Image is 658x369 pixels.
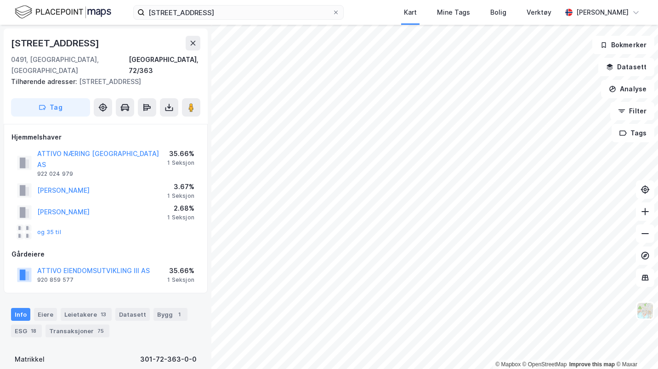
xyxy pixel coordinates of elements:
[598,58,654,76] button: Datasett
[576,7,629,18] div: [PERSON_NAME]
[11,98,90,117] button: Tag
[527,7,551,18] div: Verktøy
[522,361,567,368] a: OpenStreetMap
[404,7,417,18] div: Kart
[15,4,111,20] img: logo.f888ab2527a4732fd821a326f86c7f29.svg
[153,308,187,321] div: Bygg
[167,214,194,221] div: 1 Seksjon
[11,308,30,321] div: Info
[34,308,57,321] div: Eiere
[15,354,45,365] div: Matrikkel
[612,325,658,369] iframe: Chat Widget
[569,361,615,368] a: Improve this map
[167,265,194,276] div: 35.66%
[175,310,184,319] div: 1
[11,76,193,87] div: [STREET_ADDRESS]
[437,7,470,18] div: Mine Tags
[601,80,654,98] button: Analyse
[167,203,194,214] div: 2.68%
[11,36,101,50] div: [STREET_ADDRESS]
[495,361,521,368] a: Mapbox
[140,354,197,365] div: 301-72-363-0-0
[37,276,74,284] div: 920 859 577
[167,181,194,192] div: 3.67%
[115,308,150,321] div: Datasett
[11,324,42,337] div: ESG
[592,36,654,54] button: Bokmerker
[145,6,332,19] input: Søk på adresse, matrikkel, gårdeiere, leietakere eller personer
[96,326,106,335] div: 75
[167,148,194,159] div: 35.66%
[636,302,654,319] img: Z
[99,310,108,319] div: 13
[37,170,73,178] div: 922 024 979
[610,102,654,120] button: Filter
[490,7,506,18] div: Bolig
[11,54,129,76] div: 0491, [GEOGRAPHIC_DATA], [GEOGRAPHIC_DATA]
[167,159,194,167] div: 1 Seksjon
[11,132,200,143] div: Hjemmelshaver
[61,308,112,321] div: Leietakere
[11,249,200,260] div: Gårdeiere
[29,326,38,335] div: 18
[167,276,194,284] div: 1 Seksjon
[129,54,200,76] div: [GEOGRAPHIC_DATA], 72/363
[11,78,79,85] span: Tilhørende adresser:
[167,192,194,200] div: 1 Seksjon
[45,324,109,337] div: Transaksjoner
[612,124,654,142] button: Tags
